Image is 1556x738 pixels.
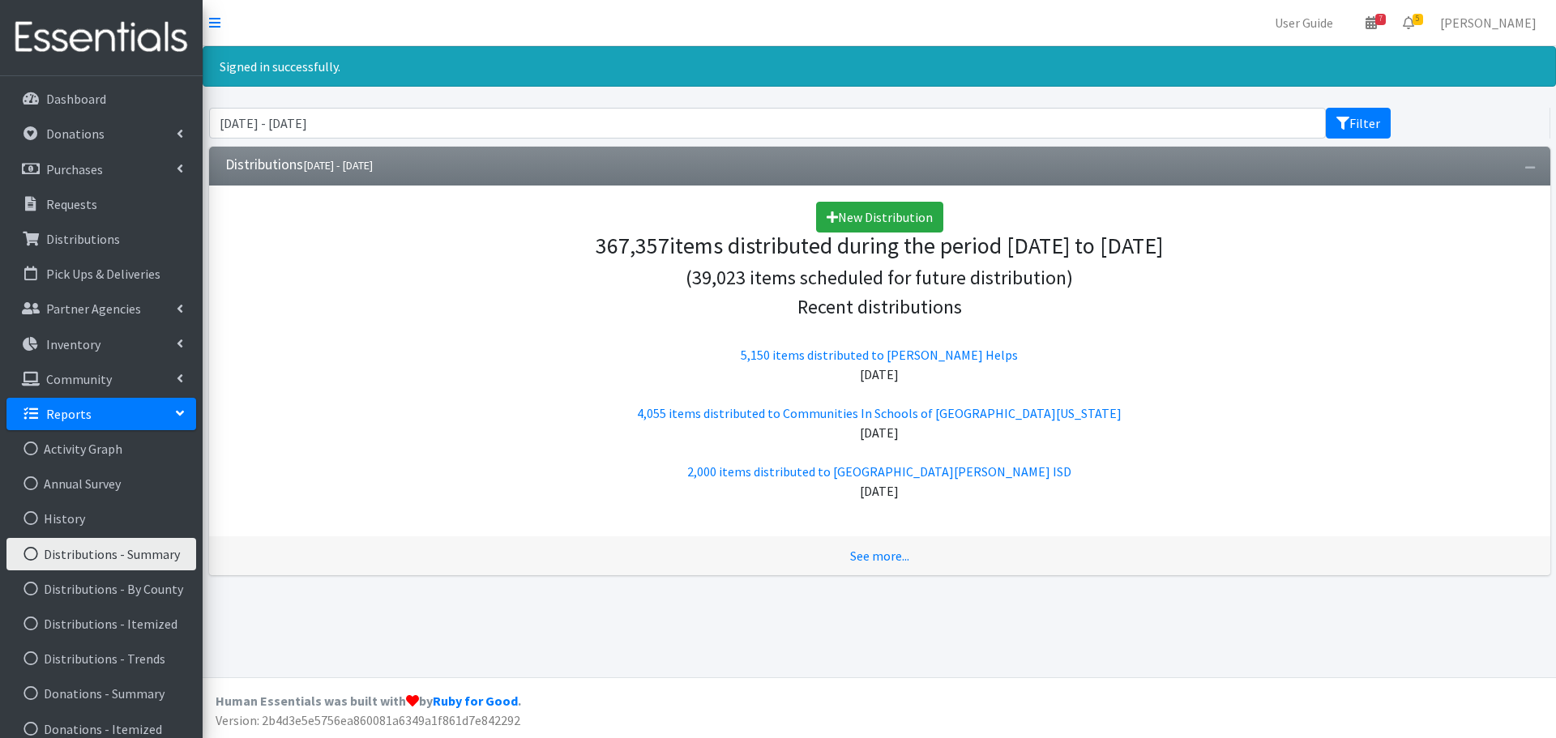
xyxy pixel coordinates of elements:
div: [DATE] [225,423,1534,442]
a: Partner Agencies [6,292,196,325]
a: 2,000 items distributed to [GEOGRAPHIC_DATA][PERSON_NAME] ISD [687,463,1071,480]
h3: Distributions [225,156,373,173]
a: Community [6,363,196,395]
p: Inventory [46,336,100,352]
a: Distributions - Summary [6,538,196,570]
p: Donations [46,126,105,142]
a: Annual Survey [6,467,196,500]
span: 5 [1413,14,1423,25]
h4: Recent distributions [225,296,1534,319]
h3: items distributed during the period [DATE] to [DATE] [225,232,1534,260]
a: Distributions [6,223,196,255]
a: Donations [6,117,196,150]
span: 7 [1375,14,1386,25]
div: Signed in successfully. [203,46,1556,87]
a: History [6,502,196,535]
p: Distributions [46,231,120,247]
a: Distributions - Trends [6,642,196,675]
a: Dashboard [6,83,196,115]
p: Purchases [46,161,103,177]
span: 367,357 [596,231,669,260]
div: [DATE] [225,481,1534,501]
a: New Distribution [816,202,943,232]
small: [DATE] - [DATE] [303,158,373,173]
a: Activity Graph [6,433,196,465]
p: Dashboard [46,91,106,107]
p: Reports [46,406,92,422]
p: Pick Ups & Deliveries [46,266,160,282]
a: Reports [6,398,196,430]
a: 5 [1390,6,1427,39]
a: Donations - Summary [6,677,196,710]
button: Filter [1326,108,1391,139]
a: [PERSON_NAME] [1427,6,1550,39]
a: See more... [850,548,909,564]
a: Purchases [6,153,196,186]
a: 7 [1353,6,1390,39]
p: Community [46,371,112,387]
a: User Guide [1262,6,1346,39]
a: Pick Ups & Deliveries [6,258,196,290]
input: January 1, 2011 - December 31, 2011 [209,108,1326,139]
a: Inventory [6,328,196,360]
a: Distributions - Itemized [6,608,196,640]
a: 5,150 items distributed to [PERSON_NAME] Helps [741,347,1018,363]
p: Requests [46,196,97,212]
a: Requests [6,188,196,220]
h4: (39,023 items scheduled for future distribution) [225,267,1534,290]
img: HumanEssentials [6,11,196,65]
div: [DATE] [225,365,1534,384]
a: Distributions - By County [6,573,196,605]
a: 4,055 items distributed to Communities In Schools of [GEOGRAPHIC_DATA][US_STATE] [637,405,1122,421]
p: Partner Agencies [46,301,141,317]
a: Ruby for Good [433,693,518,709]
span: Version: 2b4d3e5e5756ea860081a6349a1f861d7e842292 [216,712,520,728]
strong: Human Essentials was built with by . [216,693,521,709]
